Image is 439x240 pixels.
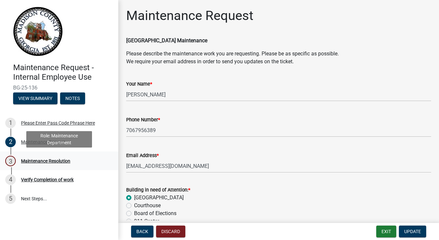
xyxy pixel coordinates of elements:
label: 911 Center [134,217,159,225]
h4: Maintenance Request - Internal Employee Use [13,63,113,82]
div: 3 [5,156,16,166]
div: Role: Maintenance Department [26,131,92,148]
label: Board of Elections [134,210,176,217]
label: Courthouse [134,202,161,210]
wm-modal-confirm: Summary [13,96,58,101]
button: Update [399,226,426,237]
button: Back [131,226,153,237]
img: Madison County, Georgia [13,7,63,56]
div: Maintenance Resolution [21,159,70,163]
label: Phone Number [126,118,160,122]
label: Building in need of Attention: [126,188,190,192]
button: View Summary [13,92,58,104]
wm-modal-confirm: Notes [60,96,85,101]
div: 5 [5,193,16,204]
div: Please Enter Pass Code Phrase Here [21,121,95,125]
div: 1 [5,118,16,128]
span: Back [136,229,148,234]
button: Notes [60,92,85,104]
span: BG-25-136 [13,85,105,91]
div: 2 [5,137,16,147]
p: Please describe the maintenance work you are requesting. Please be as specific as possible. We re... [126,50,431,66]
button: Exit [376,226,396,237]
div: Maintenance Request [21,140,65,144]
strong: [GEOGRAPHIC_DATA] Maintenance [126,37,207,44]
span: Update [404,229,421,234]
label: Email Address [126,153,159,158]
div: 4 [5,174,16,185]
h1: Maintenance Request [126,8,253,24]
div: Verify Completion of work [21,177,74,182]
label: Your Name [126,82,152,87]
button: Discard [156,226,185,237]
label: [GEOGRAPHIC_DATA] [134,194,184,202]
